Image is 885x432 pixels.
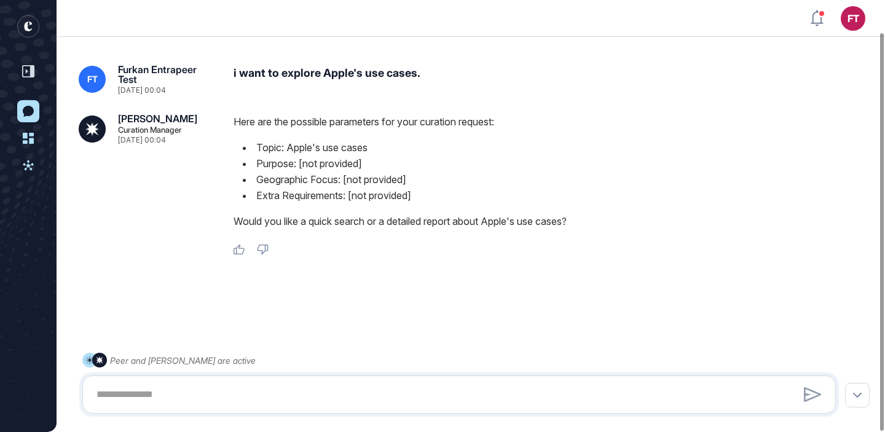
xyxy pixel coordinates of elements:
[234,114,873,130] p: Here are the possible parameters for your curation request:
[234,139,873,155] li: Topic: Apple's use cases
[234,187,873,203] li: Extra Requirements: [not provided]
[118,114,197,124] div: [PERSON_NAME]
[17,15,39,37] div: entrapeer-logo
[87,74,98,84] span: FT
[118,136,166,144] div: [DATE] 00:04
[118,126,182,134] div: Curation Manager
[118,65,214,84] div: Furkan Entrapeer Test
[110,353,256,368] div: Peer and [PERSON_NAME] are active
[234,171,873,187] li: Geographic Focus: [not provided]
[234,65,873,94] div: i want to explore Apple's use cases.
[234,155,873,171] li: Purpose: [not provided]
[841,6,865,31] button: FT
[234,213,873,229] p: Would you like a quick search or a detailed report about Apple's use cases?
[118,87,166,94] div: [DATE] 00:04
